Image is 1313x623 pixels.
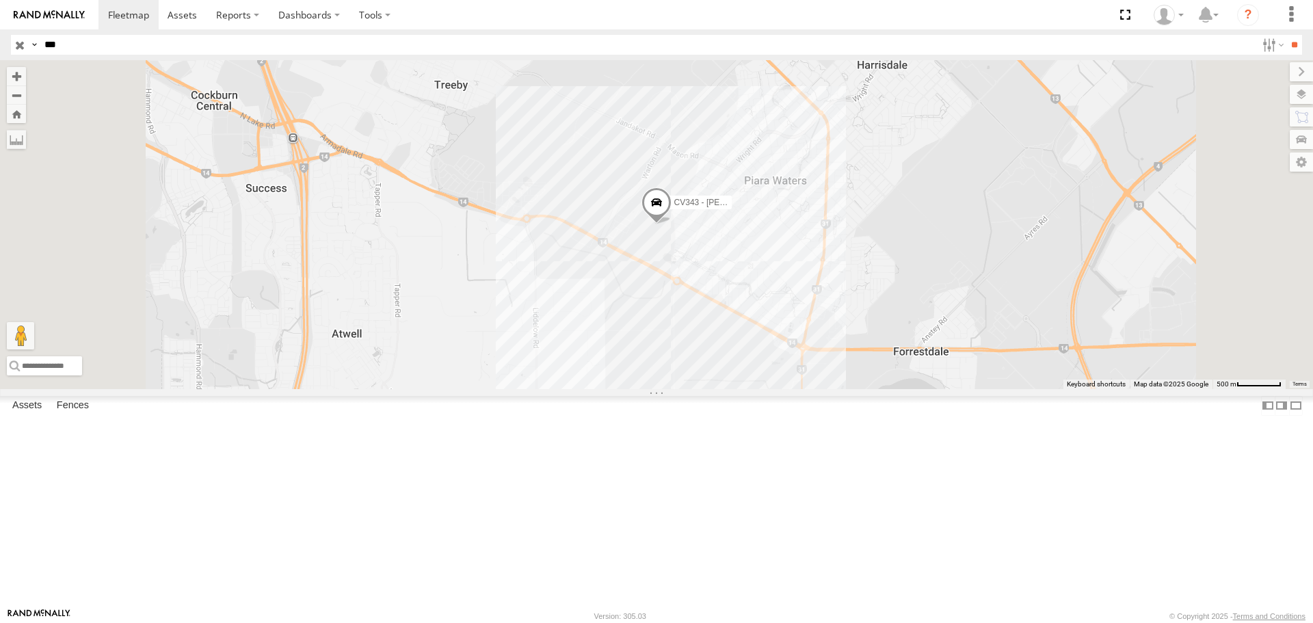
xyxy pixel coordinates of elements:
button: Map Scale: 500 m per 62 pixels [1212,380,1286,389]
a: Terms and Conditions [1233,612,1305,620]
label: Search Filter Options [1257,35,1286,55]
i: ? [1237,4,1259,26]
div: Version: 305.03 [594,612,646,620]
label: Map Settings [1290,153,1313,172]
label: Assets [5,397,49,416]
button: Zoom in [7,67,26,85]
img: rand-logo.svg [14,10,85,20]
div: Dean Richter [1149,5,1189,25]
button: Zoom Home [7,105,26,123]
button: Keyboard shortcuts [1067,380,1126,389]
label: Fences [50,397,96,416]
label: Search Query [29,35,40,55]
button: Drag Pegman onto the map to open Street View [7,322,34,349]
button: Zoom out [7,85,26,105]
a: Visit our Website [8,609,70,623]
a: Terms [1292,381,1307,386]
label: Dock Summary Table to the Left [1261,396,1275,416]
label: Hide Summary Table [1289,396,1303,416]
div: © Copyright 2025 - [1169,612,1305,620]
label: Measure [7,130,26,149]
span: Map data ©2025 Google [1134,380,1208,388]
label: Dock Summary Table to the Right [1275,396,1288,416]
span: 500 m [1217,380,1236,388]
span: CV343 - [PERSON_NAME] (crackers) [674,198,813,208]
